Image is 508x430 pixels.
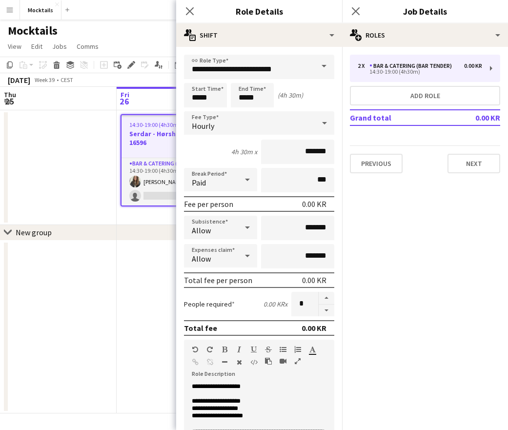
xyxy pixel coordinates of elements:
a: Edit [27,40,46,53]
button: Previous [350,154,403,173]
button: HTML Code [250,358,257,366]
div: 0.00 KR [302,323,326,333]
span: Jobs [52,42,67,51]
button: Add role [350,86,500,105]
span: 25 [2,96,16,107]
div: 0.00 KR [302,199,326,209]
span: Edit [31,42,42,51]
span: Comms [77,42,99,51]
div: Total fee [184,323,217,333]
button: Ordered List [294,346,301,353]
app-card-role: Bar & Catering (Bar Tender)1/214:30-19:00 (4h30m)[PERSON_NAME] [122,158,229,205]
span: Fri [121,90,129,99]
td: Grand total [350,110,443,125]
a: Jobs [48,40,71,53]
button: Decrease [319,305,334,317]
button: Undo [192,346,199,353]
div: Roles [342,23,508,47]
span: Allow [192,254,211,264]
span: Thu [4,90,16,99]
span: Allow [192,225,211,235]
span: Hourly [192,121,214,131]
div: Total fee per person [184,275,252,285]
button: Fullscreen [294,357,301,365]
button: Underline [250,346,257,353]
button: Unordered List [280,346,286,353]
button: Clear Formatting [236,358,243,366]
div: [DATE] [8,75,30,85]
button: Horizontal Line [221,358,228,366]
button: Text Color [309,346,316,353]
div: (4h 30m) [278,91,303,100]
button: Mocktails [20,0,61,20]
span: View [8,42,21,51]
td: 0.00 KR [443,110,500,125]
div: 14:30-19:00 (4h30m) [358,69,482,74]
button: Strikethrough [265,346,272,353]
span: Week 39 [32,76,57,83]
span: 14:30-19:00 (4h30m) [129,121,180,128]
h3: Serdar - Hørsholm - Ordrenr. 16596 [122,129,229,147]
button: Redo [206,346,213,353]
a: Comms [73,40,102,53]
div: Fee per person [184,199,233,209]
div: New group [16,227,52,237]
a: View [4,40,25,53]
button: Insert video [280,357,286,365]
div: CEST [61,76,73,83]
button: Italic [236,346,243,353]
div: Shift [176,23,342,47]
button: Paste as plain text [265,357,272,365]
div: 0.00 KR [302,275,326,285]
app-job-card: 14:30-19:00 (4h30m)1/2Serdar - Hørsholm - Ordrenr. 165961 RoleBar & Catering (Bar Tender)1/214:30... [121,114,230,206]
button: Increase [319,292,334,305]
div: 2 x [358,62,369,69]
div: Bar & Catering (Bar Tender) [369,62,456,69]
h3: Role Details [176,5,342,18]
label: People required [184,300,235,308]
span: Paid [192,178,206,187]
div: 0.00 KR [464,62,482,69]
h3: Job Details [342,5,508,18]
div: 4h 30m x [231,147,257,156]
h1: Mocktails [8,23,58,38]
button: Next [447,154,500,173]
span: 26 [119,96,129,107]
button: Bold [221,346,228,353]
div: 0.00 KR x [264,300,287,308]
